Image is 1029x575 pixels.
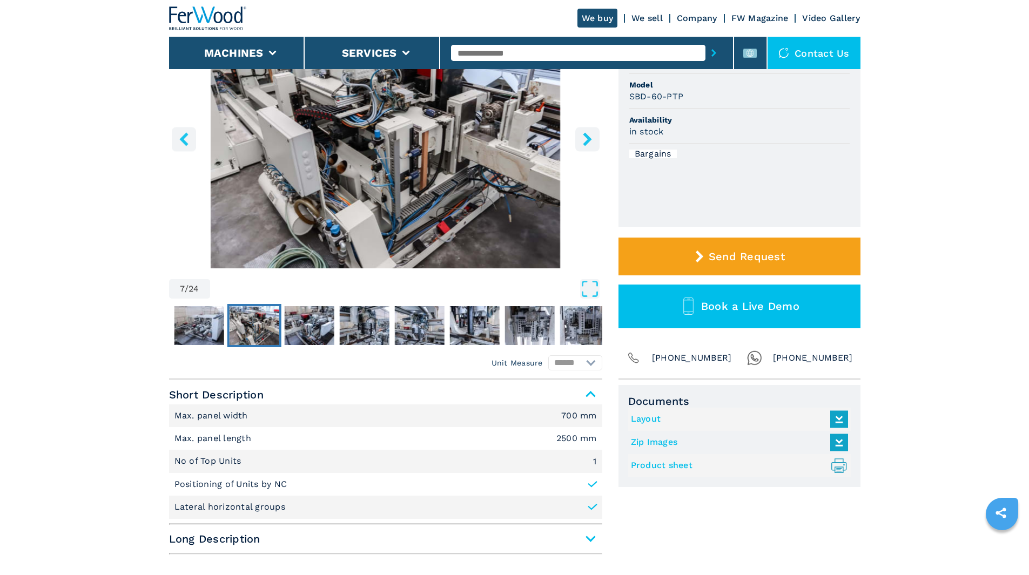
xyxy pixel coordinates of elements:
[773,350,853,366] span: [PHONE_NUMBER]
[342,46,397,59] button: Services
[169,6,602,268] img: Automatic Drilling Machine KOCH SBD-60-PTP
[778,48,789,58] img: Contact us
[561,411,597,420] em: 700 mm
[213,279,600,299] button: Open Fullscreen
[169,6,602,268] div: Go to Slide 7
[802,13,860,23] a: Video Gallery
[282,304,336,347] button: Go to Slide 8
[629,114,850,125] span: Availability
[560,306,609,345] img: 3a8cf0239354409d652d2184559f6b13
[629,90,684,103] h3: SBD-60-PTP
[284,306,334,345] img: 73923cef11bbac86177b6745b32a98d1
[575,127,600,151] button: right-button
[705,40,722,65] button: submit-button
[618,285,860,328] button: Book a Live Demo
[626,350,641,366] img: Phone
[229,306,279,345] img: 9543b8b1b0cd696087fe65901b97fef2
[492,357,543,368] em: Unit Measure
[502,304,556,347] button: Go to Slide 12
[652,350,732,366] span: [PHONE_NUMBER]
[394,306,444,345] img: 8eff5edd1f64c7b2e32c63a3d927e2c4
[169,6,247,30] img: Ferwood
[556,434,597,443] em: 2500 mm
[631,457,843,475] a: Product sheet
[174,478,287,490] p: Positioning of Units by NC
[618,238,860,275] button: Send Request
[169,529,602,549] span: Long Description
[631,13,663,23] a: We sell
[339,306,389,345] img: eb03e868c998f4348e8efc824ace6b24
[629,150,677,158] div: Bargains
[701,300,799,313] span: Book a Live Demo
[983,526,1021,567] iframe: Chat
[449,306,499,345] img: 1987d95eb11a263fc8572022ed524015
[628,395,851,408] span: Documents
[227,304,281,347] button: Go to Slide 7
[677,13,717,23] a: Company
[169,404,602,519] div: Short Description
[629,125,664,138] h3: in stock
[189,285,199,293] span: 24
[174,432,254,444] p: Max. panel length
[185,285,189,293] span: /
[577,9,618,28] a: We buy
[204,46,264,59] button: Machines
[174,455,244,467] p: No of Top Units
[631,434,843,451] a: Zip Images
[180,285,185,293] span: 7
[174,410,251,422] p: Max. panel width
[768,37,860,69] div: Contact us
[731,13,789,23] a: FW Magazine
[447,304,501,347] button: Go to Slide 11
[337,304,391,347] button: Go to Slide 9
[593,457,596,466] em: 1
[709,250,785,263] span: Send Request
[987,499,1014,526] a: sharethis
[172,304,226,347] button: Go to Slide 6
[557,304,611,347] button: Go to Slide 13
[505,306,554,345] img: f7cb67e2b1372de03a8a9d38c3d8f362
[629,79,850,90] span: Model
[172,127,196,151] button: left-button
[169,385,602,404] span: Short Description
[392,304,446,347] button: Go to Slide 10
[747,350,762,366] img: Whatsapp
[631,410,843,428] a: Layout
[174,501,285,513] p: Lateral horizontal groups
[174,306,224,345] img: 640d782f0db5c481489999b52a646d07
[117,304,171,347] button: Go to Slide 5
